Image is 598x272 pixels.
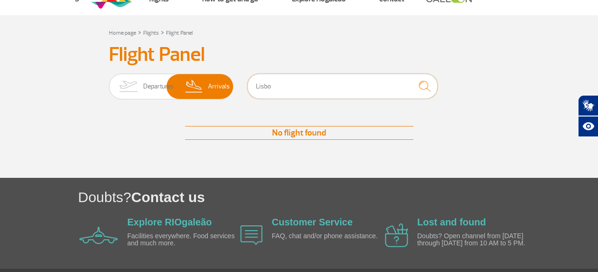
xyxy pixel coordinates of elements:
button: Abrir recursos assistivos. [578,116,598,137]
p: Facilities everywhere. Food services and much more. [127,233,237,247]
h3: Flight Panel [109,43,490,67]
button: Abrir tradutor de língua de sinais. [578,95,598,116]
img: airplane icon [385,223,408,247]
a: Flight Panel [166,29,193,37]
a: > [138,27,141,38]
h1: Doubts? [78,187,598,207]
a: Home page [109,29,136,37]
p: Doubts? Open channel from [DATE] through [DATE] from 10 AM to 5 PM. [417,233,527,247]
a: Explore RIOgaleão [127,217,212,227]
div: No flight found [185,126,413,140]
a: Customer Service [272,217,353,227]
p: FAQ, chat and/or phone assistance. [272,233,381,240]
input: Flight, city or airline [247,74,438,99]
img: slider-embarque [113,74,143,99]
div: Plugin de acessibilidade da Hand Talk. [578,95,598,137]
span: Departures [143,74,174,99]
a: Lost and found [417,217,486,227]
img: airplane icon [79,227,118,244]
img: airplane icon [240,225,263,245]
span: Arrivals [208,74,230,99]
img: slider-desembarque [180,74,208,99]
a: > [161,27,164,38]
span: Contact us [131,189,205,205]
a: Flights [143,29,159,37]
